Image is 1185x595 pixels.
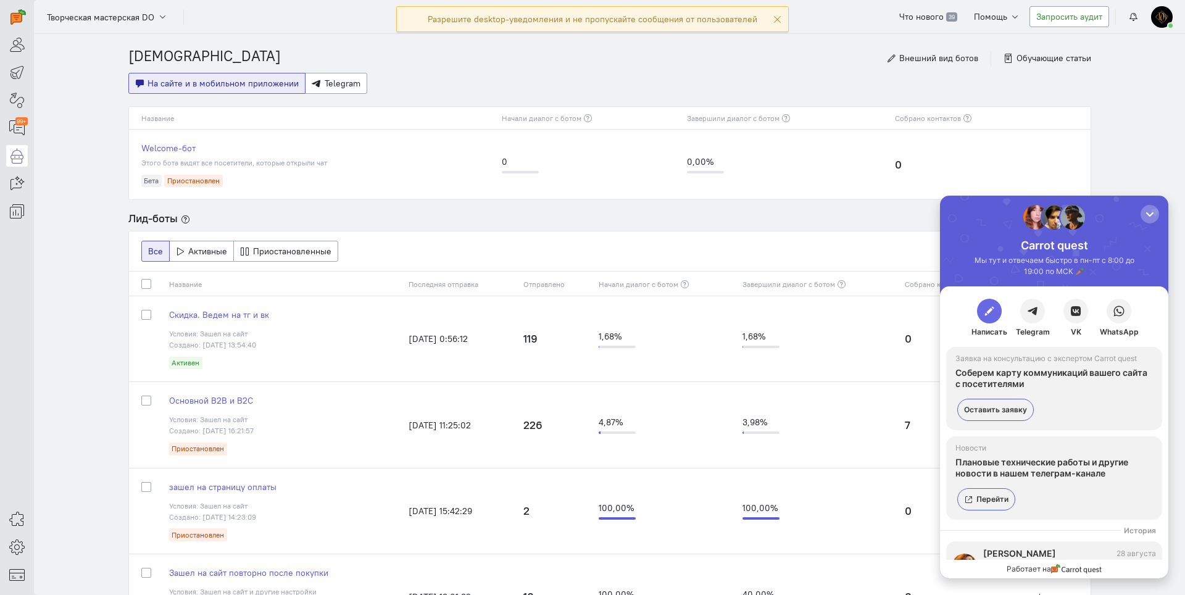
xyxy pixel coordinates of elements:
[169,241,235,262] button: Активные
[131,131,141,142] div: VK
[128,34,281,73] nav: breadcrumb
[887,51,979,66] button: Внешний вид ботов
[169,481,276,493] span: зашел на страницу оплаты
[36,297,69,310] span: Перейти
[15,247,213,261] div: Новости
[200,415,247,424] span: Зашел на сайт
[253,246,331,257] span: Приостановленные
[946,12,957,22] span: 39
[502,156,539,168] div: 0
[599,502,636,514] div: 100,00%
[128,73,306,94] button: На сайте и в мобильном приложении
[1029,6,1109,27] button: Запросить аудит
[17,293,75,315] a: Перейти
[517,272,592,296] th: Отправлено
[169,501,198,510] span: Условия:
[895,159,1043,171] h4: 0
[599,416,636,428] div: 4,87%
[40,6,174,28] button: Творческая мастерская DO
[17,203,94,225] button: Оставить заявку
[15,172,213,200] div: Соберем карту коммуникаций вашего сайта с посетителями
[15,157,213,172] div: Заявка на консультацию с экспертом Carrot quest
[67,368,111,379] div: Работает на
[233,241,338,262] button: Приостановленные
[502,114,581,123] span: Начали диалог с ботом
[169,481,397,493] a: зашел на страницу оплаты
[169,415,198,424] span: Условия:
[409,419,511,431] div: [DATE] 11:25:02
[172,358,199,367] span: Активен
[169,395,253,406] span: Основной B2B и B2C
[1151,6,1173,28] img: 1636555956441-avb0iuiq.png
[169,512,256,522] span: Создано: [DATE] 14:23:09
[43,352,116,364] div: [PERSON_NAME]
[148,78,299,89] span: На сайте и в мобильном приложении
[160,131,199,142] div: WhatsApp
[163,272,403,296] th: Название
[76,131,110,142] div: Telegram
[905,505,1018,517] h4: 0
[200,501,247,510] span: Зашел на сайт
[129,107,496,130] th: Название
[169,309,397,321] a: Скидка. Ведем на тг и вк
[742,416,780,428] div: 3,98%
[409,333,511,345] div: [DATE] 0:56:12
[169,567,328,578] span: Зашел на сайт повторно после покупки
[967,6,1027,27] button: Помощь
[905,419,1018,431] h4: 7
[28,43,201,56] div: Carrot quest
[200,329,247,338] span: Зашел на сайт
[141,175,162,188] div: Бета
[28,59,201,81] div: Мы тут и отвечаем быстро в пн-пт с 8:00 до 19:00 по МСК 🥕
[523,419,586,431] h4: 226
[1036,11,1102,22] span: Запросить аудит
[899,11,944,22] span: Что нового
[172,530,224,539] span: Приостановлен
[905,333,1018,345] h4: 0
[742,280,835,289] span: Завершили диалог с ботом
[687,156,724,168] div: 0,00%
[47,11,154,23] span: Творческая мастерская DO
[895,114,961,123] span: Собрано контактов
[128,46,281,67] li: [DEMOGRAPHIC_DATA]
[63,367,165,380] a: Работает на
[128,211,178,225] span: Лид-боты
[742,502,780,514] div: 100,00%
[599,280,678,289] span: Начали диалог с ботом
[167,176,220,185] span: Приостановлен
[148,246,163,257] span: Все
[899,52,978,64] span: Внешний вид ботов
[169,329,198,338] span: Условия:
[599,330,636,343] div: 1,68%
[169,340,256,349] span: Создано: [DATE] 13:54:40
[523,333,586,345] h4: 119
[305,73,367,94] button: Telegram
[428,13,757,25] div: Разрешите desktop-уведомления и не пропускайте сообщения от пользователей
[15,117,28,125] div: 99+
[169,426,254,435] span: Создано: [DATE] 16:21:57
[905,280,971,289] span: Собрано контактов
[325,78,360,89] span: Telegram
[687,114,780,123] span: Завершили диалог с ботом
[172,444,224,453] span: Приостановлен
[170,352,216,364] div: 28 августа
[1017,52,1091,64] span: Обучающие статьи
[892,6,963,27] a: Что нового 39
[974,11,1007,22] span: Помощь
[141,241,170,262] button: Все
[523,505,586,517] h4: 2
[169,394,397,407] a: Основной B2B и B2C
[188,246,227,257] span: Активные
[141,142,489,154] a: Welcome-бот
[6,117,28,139] a: 99+
[181,330,222,339] div: История
[1004,52,1091,64] a: Обучающие статьи
[402,272,517,296] th: Последняя отправка
[141,158,327,167] span: Этого бота видят все посетители, которые открыли чат
[111,368,162,379] img: logo.svg
[31,131,67,142] div: Написать
[169,309,269,320] span: Скидка. Ведем на тг и вк
[742,330,780,343] div: 1,68%
[15,261,213,289] div: Плановые технические работы и другие новости в нашем телеграм-канале
[409,505,511,517] div: [DATE] 15:42:29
